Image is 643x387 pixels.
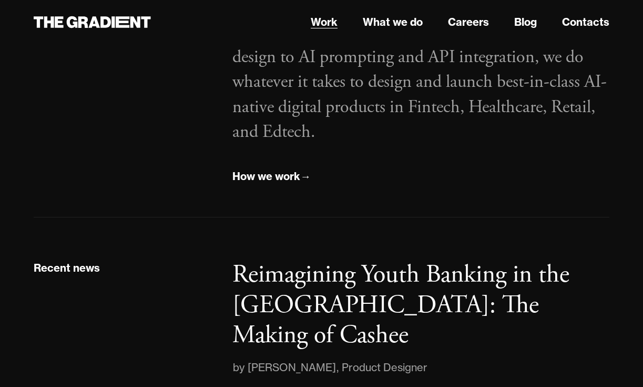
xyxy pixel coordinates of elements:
[232,259,569,351] p: Reimagining Youth Banking in the [GEOGRAPHIC_DATA]: The Making of Cashee
[514,14,537,30] a: Blog
[336,359,342,376] div: ,
[448,14,489,30] a: Careers
[363,14,423,30] a: What we do
[232,168,311,185] a: How we work→
[34,261,100,275] div: Recent news
[342,359,427,376] div: Product Designer
[232,260,609,351] a: Reimagining Youth Banking in the [GEOGRAPHIC_DATA]: The Making of Cashee
[562,14,609,30] a: Contacts
[311,14,338,30] a: Work
[232,19,609,145] p: From market research, product strategy, and UX/UI design to AI prompting and API integration, we ...
[232,170,300,183] div: How we work
[248,359,336,376] div: [PERSON_NAME]
[300,170,311,183] div: →
[232,359,248,376] div: by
